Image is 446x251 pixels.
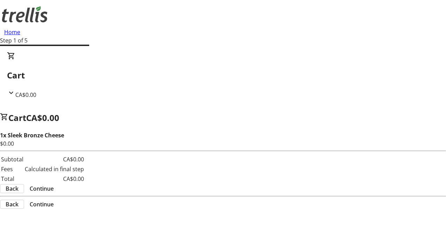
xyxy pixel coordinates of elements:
[1,155,24,164] td: Subtotal
[6,200,18,208] span: Back
[7,52,439,99] div: CartCA$0.00
[6,184,18,193] span: Back
[24,184,59,193] button: Continue
[24,155,84,164] td: CA$0.00
[8,112,26,123] span: Cart
[30,200,54,208] span: Continue
[24,174,84,183] td: CA$0.00
[1,174,24,183] td: Total
[7,69,439,82] h2: Cart
[1,165,24,174] td: Fees
[26,112,59,123] span: CA$0.00
[15,91,36,99] span: CA$0.00
[30,184,54,193] span: Continue
[24,200,59,208] button: Continue
[24,165,84,174] td: Calculated in final step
